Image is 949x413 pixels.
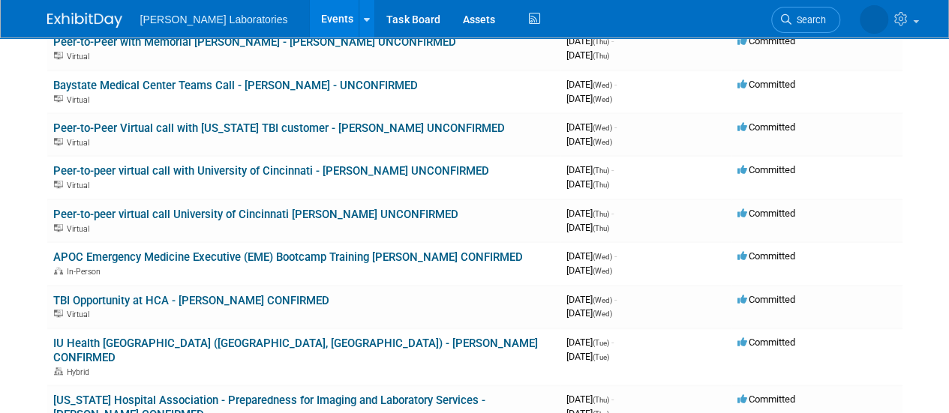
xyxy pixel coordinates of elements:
span: Committed [737,79,795,90]
span: Hybrid [67,367,94,377]
span: Search [791,14,826,25]
img: ExhibitDay [47,13,122,28]
img: Virtual Event [54,181,63,188]
span: [DATE] [566,178,609,190]
span: Virtual [67,224,94,234]
span: Committed [737,250,795,262]
span: (Wed) [593,124,612,132]
span: - [614,294,617,305]
span: (Thu) [593,37,609,46]
span: Committed [737,208,795,219]
span: (Thu) [593,52,609,60]
span: Virtual [67,181,94,190]
span: (Tue) [593,339,609,347]
span: [DATE] [566,79,617,90]
span: (Thu) [593,210,609,218]
span: - [614,121,617,133]
img: Virtual Event [54,138,63,145]
span: [DATE] [566,265,612,276]
a: IU Health [GEOGRAPHIC_DATA] ([GEOGRAPHIC_DATA], [GEOGRAPHIC_DATA]) - [PERSON_NAME] CONFIRMED [53,337,538,364]
a: Peer-to-Peer with Memorial [PERSON_NAME] - [PERSON_NAME] UNCONFIRMED [53,35,456,49]
span: [PERSON_NAME] Laboratories [140,13,288,25]
span: - [614,250,617,262]
span: [DATE] [566,351,609,362]
a: APOC Emergency Medicine Executive (EME) Bootcamp Training [PERSON_NAME] CONFIRMED [53,250,523,264]
span: Virtual [67,52,94,61]
a: Peer-to-Peer Virtual call with [US_STATE] TBI customer - [PERSON_NAME] UNCONFIRMED [53,121,505,135]
span: In-Person [67,267,105,277]
img: Virtual Event [54,52,63,59]
span: [DATE] [566,93,612,104]
a: Peer-to-peer virtual call with University of Cincinnati - [PERSON_NAME] UNCONFIRMED [53,164,489,178]
span: Committed [737,121,795,133]
span: [DATE] [566,164,614,175]
span: [DATE] [566,121,617,133]
span: [DATE] [566,35,614,46]
a: Peer-to-peer virtual call University of Cincinnati [PERSON_NAME] UNCONFIRMED [53,208,458,221]
span: Virtual [67,95,94,105]
img: Virtual Event [54,310,63,317]
a: Baystate Medical Center Teams Call - [PERSON_NAME] - UNCONFIRMED [53,79,418,92]
span: - [611,394,614,405]
img: Hybrid Event [54,367,63,375]
span: (Wed) [593,267,612,275]
a: Search [771,7,840,33]
span: Virtual [67,310,94,319]
span: (Wed) [593,95,612,103]
span: (Thu) [593,224,609,232]
span: (Thu) [593,166,609,175]
span: Virtual [67,138,94,148]
span: (Wed) [593,138,612,146]
span: - [611,35,614,46]
a: TBI Opportunity at HCA - [PERSON_NAME] CONFIRMED [53,294,329,307]
span: Committed [737,337,795,348]
img: Virtual Event [54,95,63,103]
span: (Thu) [593,396,609,404]
span: [DATE] [566,222,609,233]
span: [DATE] [566,307,612,319]
span: [DATE] [566,294,617,305]
img: In-Person Event [54,267,63,274]
span: Committed [737,394,795,405]
span: Committed [737,35,795,46]
span: [DATE] [566,49,609,61]
span: - [614,79,617,90]
img: Tisha Davis [860,5,888,34]
span: - [611,208,614,219]
span: (Wed) [593,310,612,318]
span: [DATE] [566,337,614,348]
span: [DATE] [566,136,612,147]
span: (Wed) [593,81,612,89]
span: [DATE] [566,250,617,262]
span: [DATE] [566,394,614,405]
span: Committed [737,294,795,305]
span: (Thu) [593,181,609,189]
span: (Wed) [593,253,612,261]
span: (Wed) [593,296,612,304]
img: Virtual Event [54,224,63,232]
span: [DATE] [566,208,614,219]
span: - [611,164,614,175]
span: - [611,337,614,348]
span: Committed [737,164,795,175]
span: (Tue) [593,353,609,361]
